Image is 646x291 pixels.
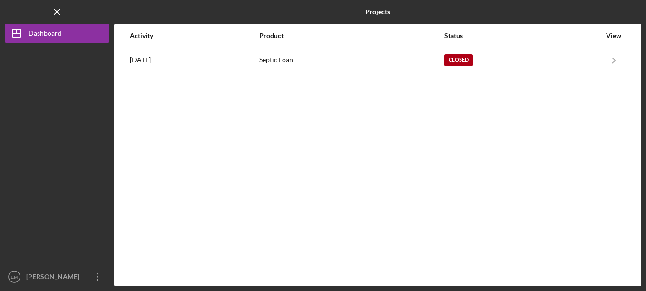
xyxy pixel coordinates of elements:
text: EM [11,274,18,280]
div: Status [444,32,601,39]
div: Septic Loan [259,48,443,72]
button: EM[PERSON_NAME] [5,267,109,286]
time: 2023-12-11 15:40 [130,56,151,64]
div: Dashboard [29,24,61,45]
div: View [602,32,626,39]
b: Projects [365,8,390,16]
button: Dashboard [5,24,109,43]
div: Product [259,32,443,39]
div: [PERSON_NAME] [24,267,86,289]
div: Closed [444,54,473,66]
div: Activity [130,32,258,39]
